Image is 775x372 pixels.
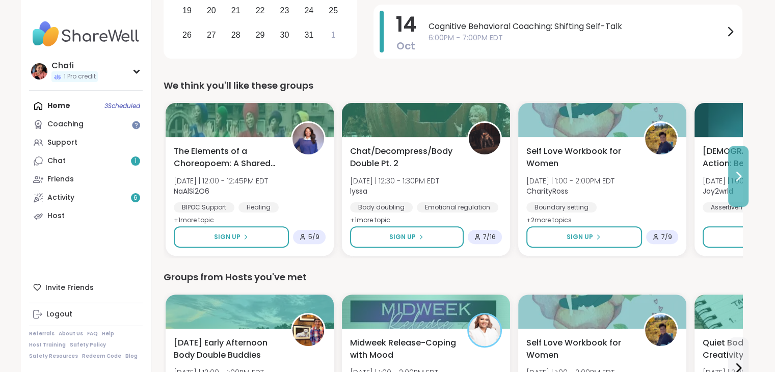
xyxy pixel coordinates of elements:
div: Choose Monday, October 27th, 2025 [200,24,222,46]
b: CharityRoss [526,186,568,196]
div: Groups from Hosts you've met [164,270,742,284]
div: Choose Tuesday, October 28th, 2025 [225,24,247,46]
div: 21 [231,4,240,17]
b: lyssa [350,186,367,196]
a: Host Training [29,341,66,349]
a: Friends [29,170,143,189]
div: Coaching [47,119,84,129]
span: Self Love Workbook for Women [526,337,632,361]
a: Referrals [29,330,55,337]
span: Sign Up [567,232,593,242]
button: Sign Up [174,226,289,248]
div: 1 [331,28,336,42]
div: 20 [207,4,216,17]
span: 6:00PM - 7:00PM EDT [429,33,724,43]
div: 25 [329,4,338,17]
div: 31 [304,28,313,42]
span: 5 / 9 [308,233,319,241]
div: 29 [256,28,265,42]
span: 14 [396,10,416,39]
span: Oct [396,39,415,53]
div: 28 [231,28,240,42]
a: Safety Resources [29,353,78,360]
div: BIPOC Support [174,202,234,212]
div: Boundary setting [526,202,597,212]
div: Choose Sunday, October 26th, 2025 [176,24,198,46]
span: Sign Up [214,232,240,242]
div: We think you'll like these groups [164,78,742,93]
span: [DATE] | 12:00 - 12:45PM EDT [174,176,268,186]
button: Sign Up [526,226,642,248]
div: Emotional regulation [417,202,498,212]
a: Help [102,330,114,337]
span: [DATE] Early Afternoon Body Double Buddies [174,337,280,361]
img: Chafi [31,63,47,79]
a: Chat1 [29,152,143,170]
div: Choose Wednesday, October 29th, 2025 [249,24,271,46]
a: FAQ [87,330,98,337]
iframe: Spotlight [132,121,140,129]
b: NaAlSi2O6 [174,186,209,196]
a: Safety Policy [70,341,106,349]
div: Choose Saturday, November 1st, 2025 [323,24,344,46]
div: Host [47,211,65,221]
div: 22 [256,4,265,17]
div: Friends [47,174,74,184]
b: Joy2wrld [703,186,733,196]
img: lyssa [469,123,500,154]
div: Logout [46,309,72,320]
img: NaAlSi2O6 [292,123,324,154]
a: Coaching [29,115,143,134]
img: ShareWell Nav Logo [29,16,143,52]
div: Support [47,138,77,148]
div: Assertiveness [703,202,761,212]
a: Blog [125,353,138,360]
a: Activity6 [29,189,143,207]
a: Redeem Code [82,353,121,360]
img: CharityRoss [645,314,677,346]
span: Cognitive Behavioral Coaching: Shifting Self-Talk [429,20,724,33]
a: Host [29,207,143,225]
img: CharityRoss [645,123,677,154]
div: Invite Friends [29,278,143,297]
div: 24 [304,4,313,17]
span: Midweek Release-Coping with Mood [350,337,456,361]
span: Chat/Decompress/Body Double Pt. 2 [350,145,456,170]
img: AmberWolffWizard [292,314,324,346]
div: Healing [238,202,279,212]
button: Sign Up [350,226,464,248]
span: Self Love Workbook for Women [526,145,632,170]
span: 1 Pro credit [64,72,96,81]
span: Sign Up [389,232,416,242]
div: 19 [182,4,192,17]
span: [DATE] | 1:00 - 2:00PM EDT [526,176,614,186]
img: Shawnti [469,314,500,346]
div: Body doubling [350,202,413,212]
a: Support [29,134,143,152]
div: 27 [207,28,216,42]
div: Activity [47,193,74,203]
span: The Elements of a Choreopoem: A Shared Healing [174,145,280,170]
div: Chat [47,156,66,166]
span: 7 / 9 [661,233,672,241]
span: [DATE] | 12:30 - 1:30PM EDT [350,176,439,186]
span: 6 [133,194,138,202]
span: 7 / 16 [483,233,496,241]
div: Chafi [51,60,98,71]
div: 26 [182,28,192,42]
a: Logout [29,305,143,324]
span: 1 [135,157,137,166]
div: Choose Thursday, October 30th, 2025 [274,24,296,46]
a: About Us [59,330,83,337]
div: 30 [280,28,289,42]
div: 23 [280,4,289,17]
div: Choose Friday, October 31st, 2025 [298,24,320,46]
